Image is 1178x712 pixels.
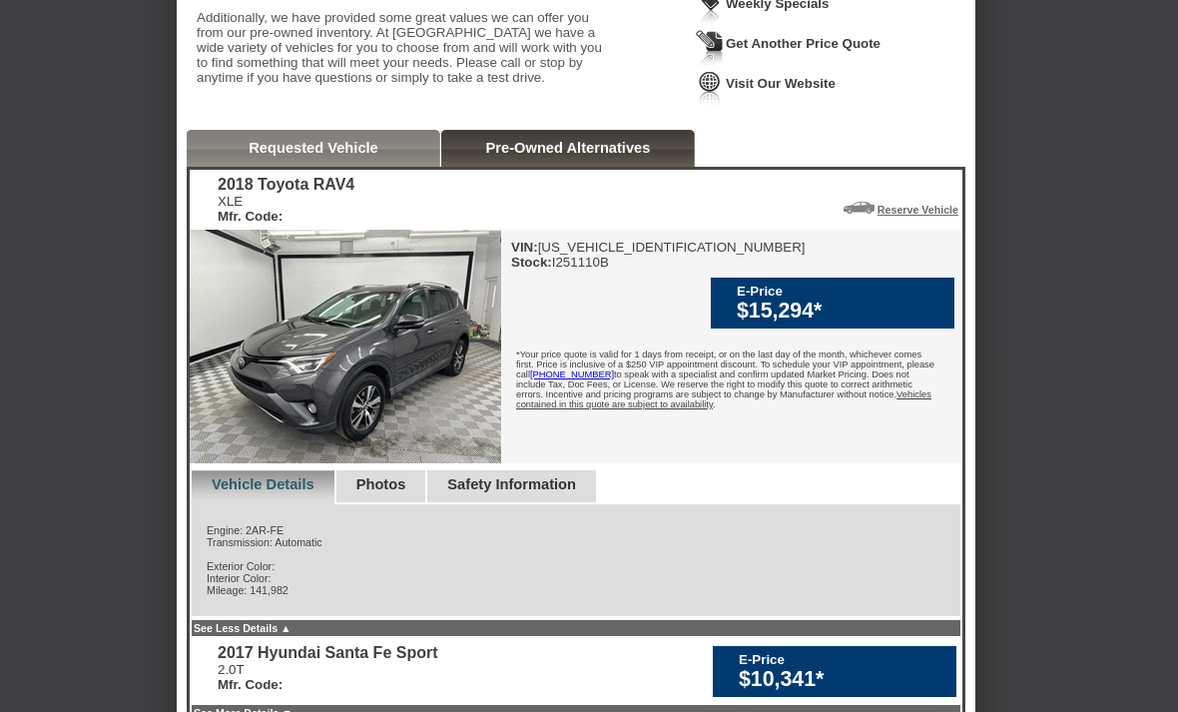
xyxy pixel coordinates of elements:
img: Icon_GetQuote.png [696,30,724,67]
div: *Your price quote is valid for 1 days from receipt, or on the last day of the month, whichever co... [501,335,960,429]
a: Visit Our Website [726,76,836,91]
b: Stock: [511,255,552,270]
b: Mfr. Code: [218,677,283,692]
u: Vehicles contained in this quote are subject to availability [516,389,931,409]
a: See Less Details ▲ [194,622,292,634]
div: E-Price [737,284,944,299]
img: Icon_ReserveVehicleCar.png [844,202,875,214]
a: Pre-Owned Alternatives [486,140,651,156]
div: Engine: 2AR-FE Transmission: Automatic Exterior Color: Interior Color: Mileage: 141,982 [190,504,962,618]
b: VIN: [511,240,538,255]
b: Mfr. Code: [218,209,283,224]
a: Get Another Price Quote [726,36,881,51]
div: 2018 Toyota RAV4 [218,176,354,194]
img: Icon_VisitWebsite.png [696,70,724,107]
div: XLE [218,194,354,224]
div: [US_VEHICLE_IDENTIFICATION_NUMBER] I251110B [511,240,806,270]
a: Vehicle Details [212,476,314,492]
a: [PHONE_NUMBER] [530,369,614,379]
div: $10,341* [739,667,946,692]
a: Reserve Vehicle [878,204,958,216]
div: $15,294* [737,299,944,324]
a: Safety Information [447,476,576,492]
a: Photos [356,476,406,492]
div: E-Price [739,652,946,667]
a: Requested Vehicle [249,140,378,156]
div: 2.0T [218,662,438,692]
div: 2017 Hyundai Santa Fe Sport [218,644,438,662]
img: 2018 Toyota RAV4 [190,230,501,463]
